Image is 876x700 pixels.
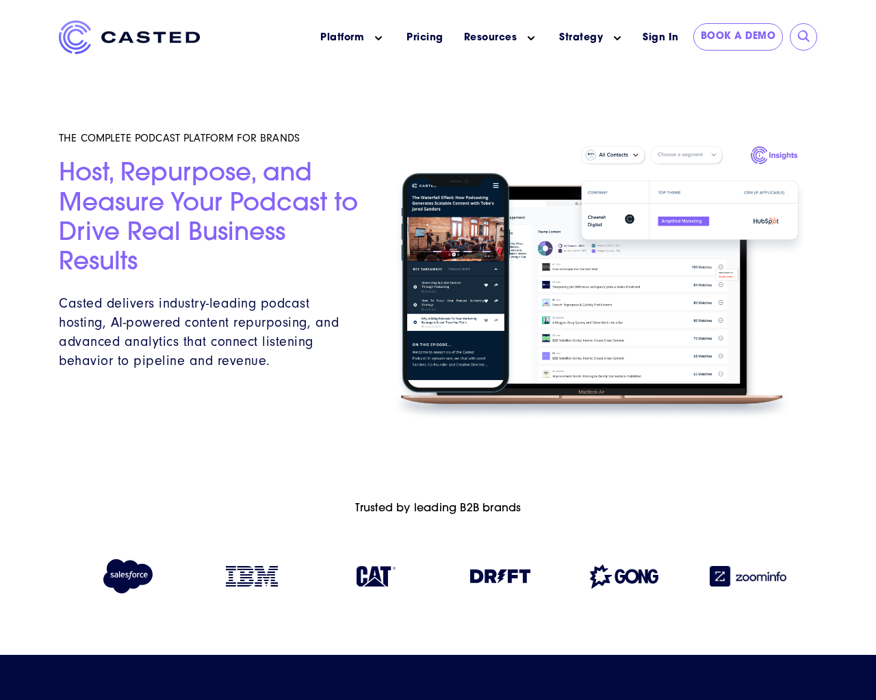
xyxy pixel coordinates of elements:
[59,295,339,368] span: Casted delivers industry-leading podcast hosting, AI-powered content repurposing, and advanced an...
[407,31,443,45] a: Pricing
[59,21,200,54] img: Casted_Logo_Horizontal_FullColor_PUR_BLUE
[710,566,786,587] img: Zoominfo logo
[220,21,635,55] nav: Main menu
[464,31,517,45] a: Resources
[590,565,658,589] img: Gong logo
[226,566,278,587] img: IBM logo
[59,131,365,145] h5: THE COMPLETE PODCAST PLATFORM FOR BRANDS
[320,31,364,45] a: Platform
[98,559,159,593] img: Salesforce logo
[797,30,811,44] input: Submit
[693,23,784,51] a: Book a Demo
[357,566,396,587] img: Caterpillar logo
[635,23,686,53] a: Sign In
[382,139,817,428] img: Homepage Hero
[470,569,530,583] img: Drift logo
[559,31,603,45] a: Strategy
[59,160,365,278] h2: Host, Repurpose, and Measure Your Podcast to Drive Real Business Results
[59,502,817,515] h6: Trusted by leading B2B brands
